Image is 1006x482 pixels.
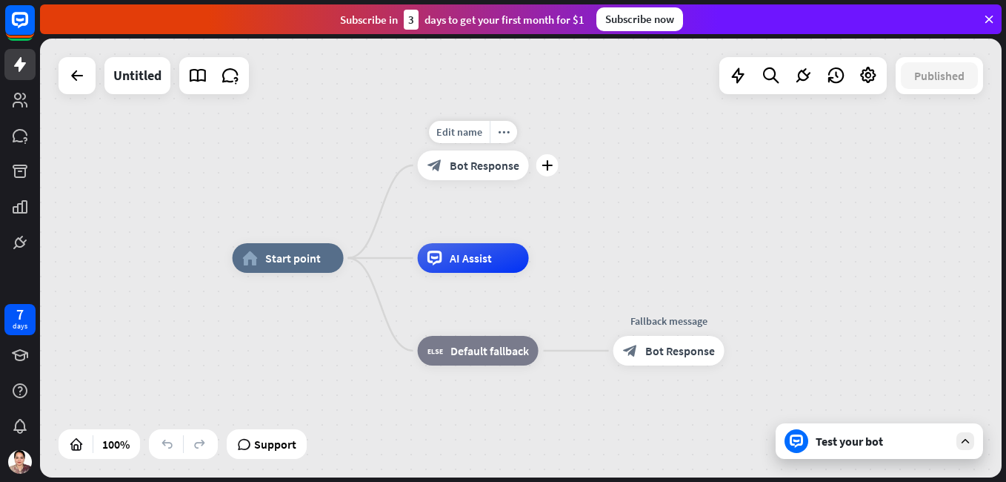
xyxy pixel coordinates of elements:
div: Subscribe now [596,7,683,31]
div: 3 [404,10,419,30]
span: Bot Response [645,343,715,358]
span: AI Assist [450,251,492,265]
div: Untitled [113,57,161,94]
button: Published [901,62,978,89]
i: more_horiz [498,127,510,138]
i: block_bot_response [427,158,442,173]
i: home_2 [242,251,258,265]
span: Edit name [436,125,482,139]
span: Start point [265,251,321,265]
a: 7 days [4,304,36,335]
i: block_bot_response [623,343,638,358]
div: Fallback message [602,314,736,329]
div: 7 [16,308,24,321]
span: Bot Response [450,158,519,173]
div: Test your bot [816,434,949,449]
i: plus [542,160,553,171]
i: block_fallback [427,343,443,358]
button: Open LiveChat chat widget [12,6,56,50]
div: days [13,321,27,331]
div: Subscribe in days to get your first month for $1 [340,10,584,30]
span: Default fallback [450,343,529,358]
div: 100% [98,432,134,456]
span: Support [254,432,296,456]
